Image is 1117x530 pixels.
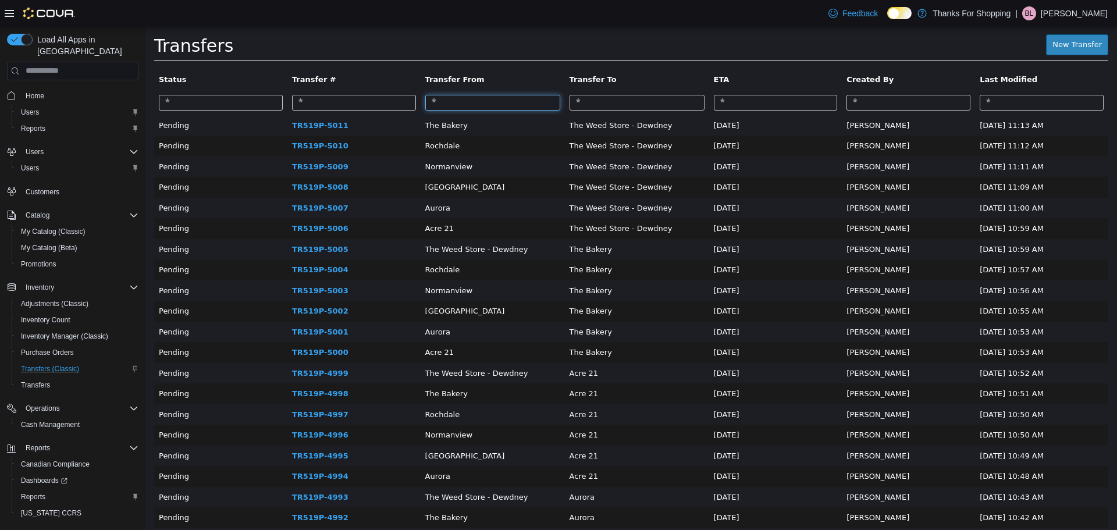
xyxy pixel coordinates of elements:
span: Taylor Fink [701,342,764,351]
button: Catalog [21,208,54,222]
span: The Bakery [280,486,322,495]
span: Home [21,88,138,103]
a: TR519P-5004 [147,239,203,247]
td: [DATE] [564,501,697,522]
a: TR519P-5009 [147,136,203,144]
span: Purchase Orders [16,346,138,360]
span: Inventory Manager (Classic) [16,329,138,343]
td: [DATE] 10:50 AM [830,378,963,399]
span: Inventory Count [21,315,70,325]
td: Pending [9,315,142,336]
span: Acre 21 [424,383,453,392]
button: Users [2,144,143,160]
td: Pending [9,109,142,130]
span: Operations [26,404,60,413]
span: Adjustments (Classic) [16,297,138,311]
span: Acre 21 [424,425,453,433]
a: TR519P-5011 [147,94,203,103]
td: [DATE] 10:43 AM [830,460,963,481]
button: Inventory [21,280,59,294]
a: TR519P-5001 [147,301,203,310]
button: Promotions [12,256,143,272]
span: [US_STATE] CCRS [21,508,81,518]
button: Inventory Count [12,312,143,328]
a: Reports [16,122,50,136]
span: Taylor Fink [701,94,764,103]
span: The Weed Store - Dewdney [424,115,527,123]
td: [DATE] [564,254,697,275]
span: Taylor Fink [701,425,764,433]
td: [DATE] 10:55 AM [830,274,963,295]
td: [DATE] 10:51 AM [830,357,963,378]
td: [DATE] 10:49 AM [830,419,963,440]
a: Canadian Compliance [16,457,94,471]
td: Pending [9,212,142,233]
span: Inventory [21,280,138,294]
span: Catalog [21,208,138,222]
span: The Bakery [280,362,322,371]
td: [DATE] 11:11 AM [830,130,963,151]
a: Feedback [824,2,883,25]
button: Inventory [2,279,143,296]
button: Transfer To [424,47,474,59]
span: Taylor Fink [701,177,764,186]
span: Load All Apps in [GEOGRAPHIC_DATA] [33,34,138,57]
td: Pending [9,233,142,254]
td: Pending [9,419,142,440]
span: Taylor Fink [701,280,764,289]
span: Reports [21,441,138,455]
button: Customers [2,183,143,200]
span: Home [26,91,44,101]
span: Users [21,163,39,173]
span: The Bakery [424,301,467,310]
span: Taylor Fink [701,156,764,165]
span: Taylor Fink [701,301,764,310]
span: Acre 21 [280,197,309,206]
td: Pending [9,274,142,295]
span: Customers [21,184,138,199]
span: Canadian Compliance [21,460,90,469]
button: Cash Management [12,417,143,433]
span: Acre 21 [424,404,453,412]
span: Users [16,161,138,175]
button: My Catalog (Classic) [12,223,143,240]
td: [DATE] [564,191,697,212]
span: Taylor Fink [701,445,764,454]
td: [DATE] 11:13 AM [830,88,963,109]
span: Taylor Fink [701,197,764,206]
button: Purchase Orders [12,344,143,361]
td: [DATE] [564,171,697,192]
span: Normanview [280,259,328,268]
button: Reports [12,120,143,137]
button: Operations [2,400,143,417]
button: My Catalog (Beta) [12,240,143,256]
button: Reports [12,489,143,505]
span: Taylor Fink [701,259,764,268]
span: Aurora [280,301,305,310]
span: Dark Mode [887,19,888,20]
span: Taylor Fink [701,466,764,475]
a: Adjustments (Classic) [16,297,93,311]
a: Inventory Count [16,313,75,327]
td: [DATE] [564,109,697,130]
span: Transfers [9,9,88,29]
span: My Catalog (Beta) [21,243,77,252]
button: Adjustments (Classic) [12,296,143,312]
span: Taylor Fink [701,404,764,412]
span: Transfers [21,380,50,390]
span: My Catalog (Classic) [21,227,86,236]
span: Operations [21,401,138,415]
span: Washington CCRS [16,506,138,520]
span: Harbour Landing [280,280,360,289]
span: Users [21,145,138,159]
td: Pending [9,460,142,481]
td: [DATE] 10:42 AM [830,481,963,501]
td: [DATE] 10:50 AM [830,398,963,419]
span: Taylor Fink [701,321,764,330]
span: Taylor Fink [701,486,764,495]
span: The Weed Store - Dewdney [424,156,527,165]
span: Aurora [280,445,305,454]
button: Status [13,47,43,59]
span: Taylor Fink [701,239,764,247]
span: Taylor Fink [701,362,764,371]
